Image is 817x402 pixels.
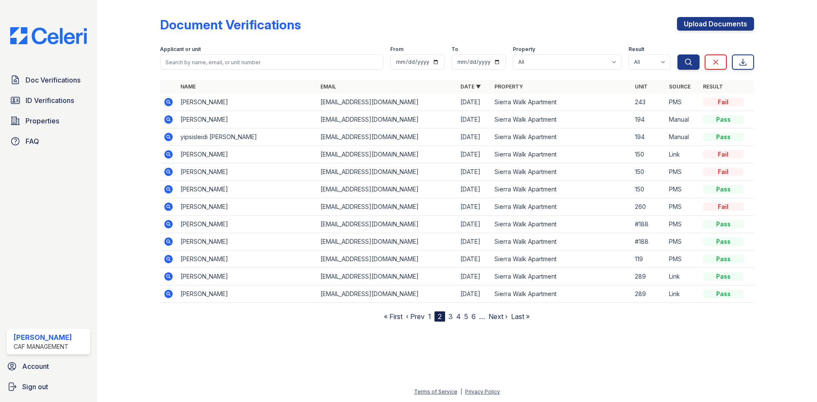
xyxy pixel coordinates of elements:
label: Property [513,46,535,53]
td: Link [666,285,700,303]
a: Account [3,358,94,375]
td: [EMAIL_ADDRESS][DOMAIN_NAME] [317,251,457,268]
div: Pass [703,255,744,263]
span: … [479,311,485,322]
div: Fail [703,202,744,211]
td: Sierra Walk Apartment [491,128,631,146]
div: Fail [703,168,744,176]
td: 150 [631,146,666,163]
a: Privacy Policy [465,388,500,395]
a: ‹ Prev [406,312,425,321]
td: Sierra Walk Apartment [491,111,631,128]
a: 5 [464,312,468,321]
a: Sign out [3,378,94,395]
img: CE_Logo_Blue-a8612792a0a2168367f1c8372b55b34899dd931a85d93a1a3d3e32e68fde9ad4.png [3,27,94,44]
span: ID Verifications [26,95,74,105]
div: Pass [703,115,744,124]
td: [EMAIL_ADDRESS][DOMAIN_NAME] [317,146,457,163]
td: [DATE] [457,268,491,285]
div: 2 [434,311,445,322]
td: 150 [631,181,666,198]
td: #188 [631,233,666,251]
td: Sierra Walk Apartment [491,216,631,233]
div: Fail [703,98,744,106]
a: Result [703,83,723,90]
td: 289 [631,268,666,285]
td: PMS [666,181,700,198]
a: Upload Documents [677,17,754,31]
td: Link [666,146,700,163]
span: FAQ [26,136,39,146]
td: 119 [631,251,666,268]
td: [DATE] [457,111,491,128]
a: FAQ [7,133,90,150]
td: [EMAIL_ADDRESS][DOMAIN_NAME] [317,181,457,198]
div: Pass [703,185,744,194]
td: [EMAIL_ADDRESS][DOMAIN_NAME] [317,233,457,251]
td: [PERSON_NAME] [177,94,317,111]
td: PMS [666,198,700,216]
td: Link [666,268,700,285]
td: [PERSON_NAME] [177,181,317,198]
a: Next › [488,312,508,321]
span: Account [22,361,49,371]
td: [DATE] [457,128,491,146]
td: [EMAIL_ADDRESS][DOMAIN_NAME] [317,163,457,181]
td: 194 [631,111,666,128]
td: [DATE] [457,163,491,181]
td: [DATE] [457,251,491,268]
a: « First [384,312,403,321]
a: Source [669,83,691,90]
a: ID Verifications [7,92,90,109]
td: 260 [631,198,666,216]
td: [EMAIL_ADDRESS][DOMAIN_NAME] [317,111,457,128]
td: [DATE] [457,285,491,303]
td: [EMAIL_ADDRESS][DOMAIN_NAME] [317,268,457,285]
td: [PERSON_NAME] [177,146,317,163]
a: Unit [635,83,648,90]
a: Last » [511,312,530,321]
td: [EMAIL_ADDRESS][DOMAIN_NAME] [317,94,457,111]
td: Sierra Walk Apartment [491,181,631,198]
td: [PERSON_NAME] [177,198,317,216]
a: Properties [7,112,90,129]
label: Result [628,46,644,53]
td: PMS [666,163,700,181]
td: [PERSON_NAME] [177,285,317,303]
a: 3 [448,312,453,321]
a: 6 [471,312,476,321]
td: Sierra Walk Apartment [491,285,631,303]
td: Sierra Walk Apartment [491,233,631,251]
td: 243 [631,94,666,111]
a: Email [320,83,336,90]
td: Sierra Walk Apartment [491,146,631,163]
td: [EMAIL_ADDRESS][DOMAIN_NAME] [317,285,457,303]
div: | [460,388,462,395]
td: Sierra Walk Apartment [491,163,631,181]
td: [DATE] [457,94,491,111]
div: CAF Management [14,342,72,351]
td: [DATE] [457,198,491,216]
a: Terms of Service [414,388,457,395]
a: 1 [428,312,431,321]
td: Manual [666,111,700,128]
td: Sierra Walk Apartment [491,268,631,285]
td: 150 [631,163,666,181]
td: 194 [631,128,666,146]
td: [PERSON_NAME] [177,216,317,233]
td: PMS [666,216,700,233]
div: [PERSON_NAME] [14,332,72,342]
span: Properties [26,116,59,126]
div: Pass [703,220,744,228]
div: Pass [703,272,744,281]
td: [PERSON_NAME] [177,268,317,285]
td: PMS [666,233,700,251]
td: #188 [631,216,666,233]
td: [PERSON_NAME] [177,163,317,181]
a: Doc Verifications [7,71,90,88]
td: yipsisleidi [PERSON_NAME] [177,128,317,146]
td: [DATE] [457,216,491,233]
a: Name [180,83,196,90]
td: 289 [631,285,666,303]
